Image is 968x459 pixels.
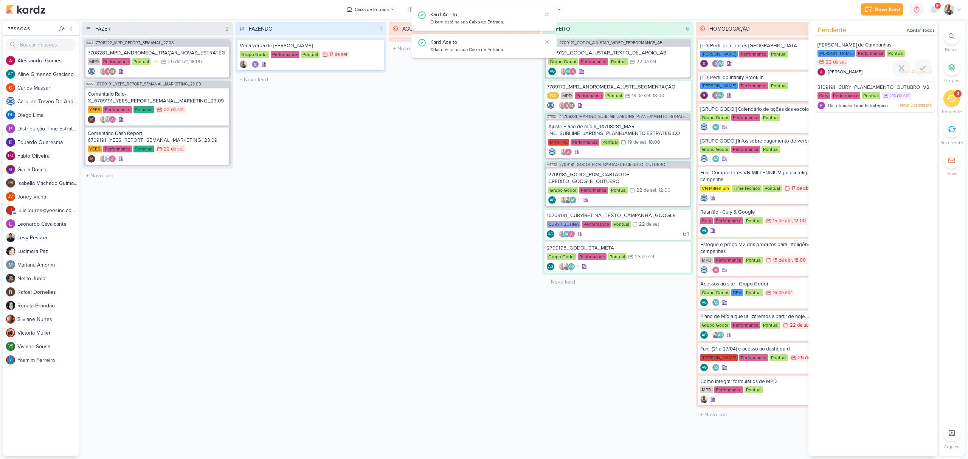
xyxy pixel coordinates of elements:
[329,52,347,57] div: 17 de set
[109,68,116,75] div: Isabella Machado Guimarães
[17,220,79,228] div: L e o n a r d o C a v a l c a n t e
[6,178,15,188] div: Isabella Machado Guimarães
[763,185,782,192] div: Pontual
[700,194,708,202] img: Caroline Traven De Andrade
[550,198,555,202] p: AG
[700,299,708,306] div: Criador(a): Aline Gimenez Graciano
[6,151,15,160] div: Fabio Oliveira
[548,148,556,156] div: Criador(a): Caroline Traven De Andrade
[88,106,102,113] div: YEES
[700,299,708,306] div: Aline Gimenez Graciano
[945,46,959,53] p: Buscar
[548,123,687,137] div: Ajuste Plano de mídia_14708281_MAR INC_SUBLIME_JARDINS_PLANEJAMENTO ESTRATÉGICO
[544,276,692,287] input: + Novo kard
[557,263,579,270] div: Colaboradores: Iara Santos, Levy Pessoa, Aline Gimenez Graciano, Alessandra Gomes
[88,130,227,144] div: Comentário Dash Report_ 6709191_YEES_REPORT_SEMANAL_MARKETING_23.09
[96,41,174,45] span: 7708222_MPD_REPORT_SEMANAL_27.08
[890,93,910,98] div: 24 de set
[560,148,568,156] img: Iara Santos
[559,41,662,45] span: 2709121_GODOI_AJUSTAR_VIDEO_PERFORMANCE_AB
[6,165,15,174] img: Giulia Boschi
[773,258,792,263] div: 15 de abr
[700,194,708,202] div: Criador(a): Caroline Traven De Andrade
[6,25,57,32] div: Pessoas
[17,70,79,78] div: A l i n e G i m e n e z G r a c i a n o
[6,260,15,269] img: Mariana Amorim
[610,58,628,65] div: Pontual
[132,58,150,65] div: Pontual
[712,299,720,306] div: Aline Gimenez Graciano
[946,170,957,177] p: Email
[939,28,965,53] li: Ctrl + F
[818,68,825,76] img: Alessandra Gomes
[712,123,720,131] div: Aline Gimenez Graciano
[762,114,780,121] div: Pontual
[430,11,541,19] div: Kard Aceito
[548,265,553,269] p: AG
[85,41,94,45] span: IM83
[237,74,385,85] input: + Novo kard
[635,254,655,259] div: 23 de set
[99,155,107,163] img: Iara Santos
[565,148,572,156] img: Alessandra Gomes
[251,60,259,68] img: Eduardo Quaresma
[88,146,102,152] div: YEES
[240,60,247,68] div: Criador(a): Iara Santos
[731,146,760,153] div: Performance
[608,253,627,260] div: Pontual
[133,106,154,113] div: Semanal
[17,138,79,146] div: E d u a r d o Q u a r e s m a
[944,4,954,15] img: Iara Santos
[717,91,724,99] div: Aline Gimenez Graciano
[571,198,576,202] p: AG
[271,51,299,58] div: Performance
[17,166,79,174] div: G i u l i a B o s c h i
[17,111,79,119] div: D i e g o L i m a
[17,234,79,242] div: L e v y P e s s o a
[687,231,689,237] span: 1
[563,230,571,238] div: Aline Gimenez Graciano
[558,263,566,270] img: Iara Santos
[17,261,79,269] div: M a r i a n a A m o r i m
[547,245,689,251] div: 2709195_GODOI_CTA_META
[88,91,227,104] div: Comentário Raio-X_6709191_YEES_REPORT_SEMANAL_MARKETING_23.09
[6,97,15,106] img: Caroline Traven De Andrade
[6,247,15,256] img: Lucimara Paz
[636,188,656,193] div: 22 de set
[792,258,806,263] div: , 18:00
[8,113,13,117] p: DL
[700,60,708,67] div: Criador(a): Giulia Boschi
[17,84,79,92] div: C a r l o s M a s s a r i
[702,229,707,233] p: AG
[769,82,788,89] div: Pontual
[818,92,830,99] div: Cury
[85,82,95,86] span: IM163
[700,138,842,144] div: [GRUPO GODOI] Infos sobre pagamento de verba
[548,187,578,194] div: Grupo Godoi
[710,299,720,306] div: Colaboradores: Aline Gimenez Graciano
[17,98,79,105] div: C a r o l i n e T r a v e n D e A n d r a d e
[579,187,608,194] div: Performance
[164,147,184,152] div: 22 de set
[942,108,962,115] p: Pendente
[700,155,708,163] div: Criador(a): Caroline Traven De Andrade
[6,70,15,79] div: Aline Gimenez Graciano
[240,51,269,58] div: Grupo Godoi
[547,230,554,238] div: Aline Gimenez Graciano
[557,230,575,238] div: Colaboradores: Iara Santos, Aline Gimenez Graciano, Alessandra Gomes
[6,56,15,65] img: Alessandra Gomes
[828,102,888,109] span: Distribuição Time Estratégico
[563,102,571,109] img: Alessandra Gomes
[569,196,577,204] div: Aline Gimenez Graciano
[762,146,780,153] div: Pontual
[109,155,116,163] img: Alessandra Gomes
[558,148,572,156] div: Colaboradores: Iara Santos, Alessandra Gomes
[390,43,538,54] input: + Novo kard
[548,196,556,204] div: Criador(a): Aline Gimenez Graciano
[569,104,573,108] p: IM
[547,102,554,109] div: Criador(a): Caroline Traven De Andrade
[936,3,940,9] span: 9+
[547,212,689,219] div: 15709181_CURY|BETINA_TEXTO_CAMPANHA_GOOGLE
[548,68,556,75] div: Criador(a): Aline Gimenez Graciano
[6,124,15,133] img: Distribuição Time Estratégico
